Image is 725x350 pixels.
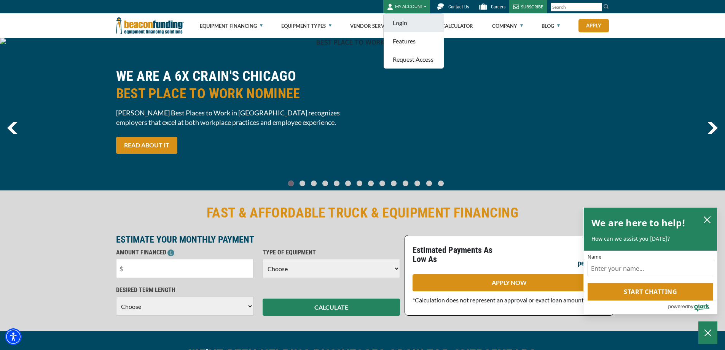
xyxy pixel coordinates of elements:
[419,14,473,38] a: Finance Calculator
[389,180,398,187] a: Go To Slide 9
[384,50,444,69] a: Request Access
[116,204,609,222] h2: FAST & AFFORDABLE TRUCK & EQUIPMENT FINANCING
[384,32,444,50] a: Features
[492,14,523,38] a: Company
[200,14,263,38] a: Equipment Financing
[668,302,688,311] span: powered
[116,286,253,295] p: DESIRED TERM LENGTH
[401,180,410,187] a: Go To Slide 10
[309,180,319,187] a: Go To Slide 2
[350,14,400,38] a: Vendor Services
[594,4,600,10] a: Clear search text
[116,259,253,278] input: $
[378,180,387,187] a: Go To Slide 8
[413,296,585,304] span: *Calculation does not represent an approval or exact loan amount.
[688,302,693,311] span: by
[578,19,609,32] a: Apply
[588,254,713,259] label: Name
[491,4,505,10] span: Careers
[344,180,353,187] a: Go To Slide 5
[707,122,718,134] a: next
[413,180,422,187] a: Go To Slide 11
[583,207,717,315] div: olark chatbox
[7,122,18,134] img: Left Navigator
[668,301,717,314] a: Powered by Olark - open in a new tab
[116,248,253,257] p: AMOUNT FINANCED
[287,180,296,187] a: Go To Slide 0
[116,137,177,154] a: READ ABOUT IT
[698,321,717,344] button: Close Chatbox
[332,180,341,187] a: Go To Slide 4
[448,4,469,10] span: Contact Us
[591,235,709,243] p: How can we assist you [DATE]?
[116,108,358,127] span: [PERSON_NAME] Best Places to Work in [GEOGRAPHIC_DATA] recognizes employers that excel at both wo...
[116,85,358,102] span: BEST PLACE TO WORK NOMINEE
[578,259,606,268] p: per month
[116,67,358,102] h2: WE ARE A 6X CRAIN'S CHICAGO
[7,122,18,134] a: previous
[588,283,713,300] button: Start chatting
[263,299,400,316] button: CALCULATE
[551,3,602,11] input: Search
[366,180,376,187] a: Go To Slide 7
[298,180,307,187] a: Go To Slide 1
[413,246,505,264] p: Estimated Payments As Low As
[591,215,685,230] h2: We are here to help!
[321,180,330,187] a: Go To Slide 3
[603,3,609,10] img: Search
[281,14,331,38] a: Equipment Types
[384,14,444,32] a: Login - open in a new tab
[436,180,446,187] a: Go To Slide 13
[116,235,400,244] p: ESTIMATE YOUR MONTHLY PAYMENT
[707,122,718,134] img: Right Navigator
[413,274,606,291] a: APPLY NOW
[424,180,434,187] a: Go To Slide 12
[5,328,22,345] div: Accessibility Menu
[542,14,560,38] a: Blog
[588,261,713,276] input: Name
[116,13,184,38] img: Beacon Funding Corporation logo
[263,248,400,257] p: TYPE OF EQUIPMENT
[701,214,713,225] button: close chatbox
[355,180,364,187] a: Go To Slide 6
